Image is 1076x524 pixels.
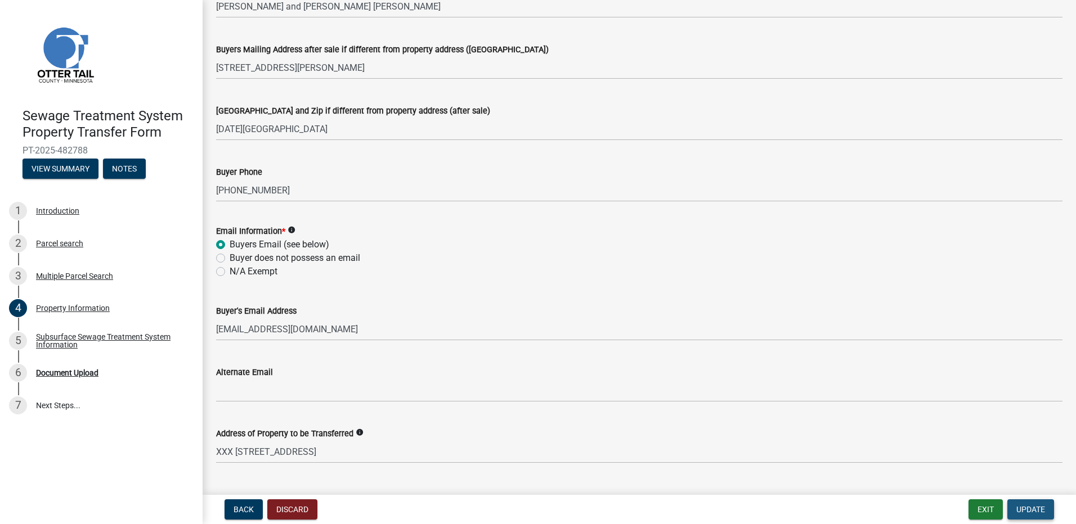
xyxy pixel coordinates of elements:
label: Buyers Email (see below) [230,238,329,251]
span: Back [234,505,254,514]
span: Update [1016,505,1045,514]
button: Update [1007,499,1054,520]
button: Discard [267,499,317,520]
wm-modal-confirm: Notes [103,165,146,174]
label: [GEOGRAPHIC_DATA] and Zip if different from property address (after sale) [216,107,490,115]
label: Buyer's Email Address [216,308,297,315]
label: Buyer Phone [216,169,262,177]
label: Buyers Mailing Address after sale if different from property address ([GEOGRAPHIC_DATA]) [216,46,549,54]
label: N/A Exempt [230,265,277,278]
i: info [356,428,364,436]
button: Back [225,499,263,520]
label: Buyer does not possess an email [230,251,360,265]
button: Notes [103,159,146,179]
div: 1 [9,202,27,220]
div: Document Upload [36,369,98,377]
div: 5 [9,332,27,350]
div: Property Information [36,304,110,312]
button: Exit [969,499,1003,520]
div: Multiple Parcel Search [36,272,113,280]
i: info [288,226,295,234]
div: 4 [9,299,27,317]
div: 2 [9,234,27,252]
label: Address of Property to be Transferred [216,430,353,438]
h4: Sewage Treatment System Property Transfer Form [23,108,194,141]
label: Alternate Email [216,369,273,377]
div: 6 [9,364,27,382]
div: Parcel search [36,240,83,247]
wm-modal-confirm: Summary [23,165,98,174]
div: 7 [9,396,27,414]
img: Otter Tail County, Minnesota [23,12,107,96]
span: PT-2025-482788 [23,145,180,156]
label: Email Information [216,228,285,236]
div: 3 [9,267,27,285]
div: Subsurface Sewage Treatment System Information [36,333,185,349]
div: Introduction [36,207,79,215]
button: View Summary [23,159,98,179]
